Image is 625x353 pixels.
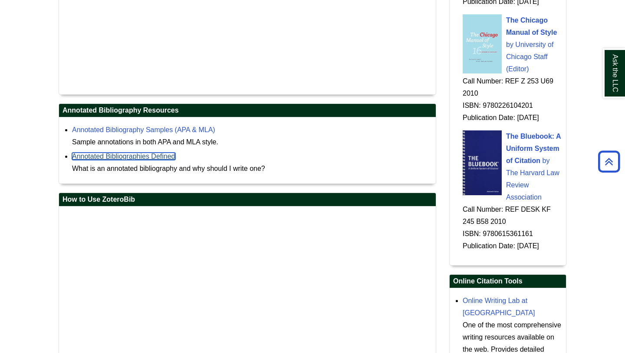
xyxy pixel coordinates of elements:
span: The Bluebook: A Uniform System of Citation [506,133,561,164]
div: What is an annotated bibliography and why should I write one? [72,163,431,175]
div: ISBN: 9780226104201 [463,100,562,112]
a: Back to Top [595,156,623,167]
div: Publication Date: [DATE] [463,240,562,252]
div: Sample annotations in both APA and MLA style. [72,136,431,148]
span: The Chicago Manual of Style [506,17,557,36]
h2: Annotated Bibliography Resources [59,104,436,117]
span: by [543,157,550,164]
h2: How to Use ZoteroBib [59,193,436,206]
a: Online Writing Lab at [GEOGRAPHIC_DATA] [463,297,535,316]
div: Publication Date: [DATE] [463,112,562,124]
span: by [506,41,513,48]
span: The Harvard Law Review Association [506,169,559,201]
a: Annotated Bibliographies Defined [72,153,175,160]
a: The Bluebook: A Uniform System of Citation by The Harvard Law Review Association [506,133,561,201]
h2: Online Citation Tools [450,275,566,288]
div: ISBN: 9780615361161 [463,228,562,240]
a: The Chicago Manual of Style by University of Chicago Staff (Editor) [506,17,557,73]
div: Call Number: REF Z 253 U69 2010 [463,75,562,100]
div: Call Number: REF DESK KF 245 B58 2010 [463,203,562,228]
a: Annotated Bibliography Samples (APA & MLA) [72,126,215,133]
span: University of Chicago Staff (Editor) [506,41,553,73]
